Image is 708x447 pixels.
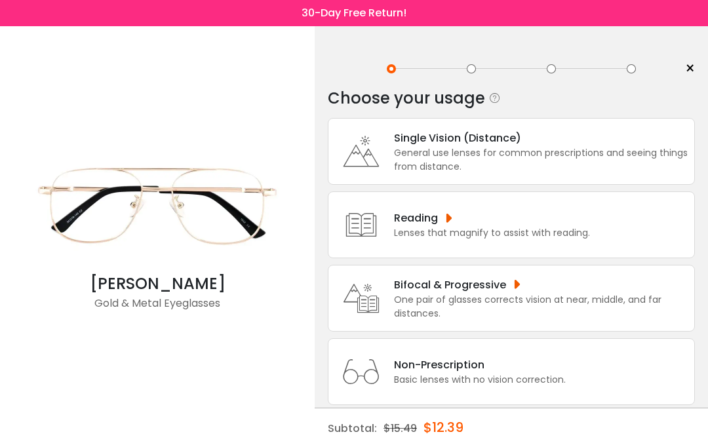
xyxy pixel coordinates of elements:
[328,85,485,111] div: Choose your usage
[394,210,590,226] div: Reading
[394,146,688,174] div: General use lenses for common prescriptions and seeing things from distance.
[26,272,288,296] div: [PERSON_NAME]
[26,296,288,322] div: Gold & Metal Eyeglasses
[394,277,688,293] div: Bifocal & Progressive
[394,226,590,240] div: Lenses that magnify to assist with reading.
[685,59,695,79] span: ×
[394,357,566,373] div: Non-Prescription
[26,141,288,272] img: Gold Gatewood - Metal Eyeglasses
[394,373,566,387] div: Basic lenses with no vision correction.
[394,130,688,146] div: Single Vision (Distance)
[423,408,463,446] div: $12.39
[394,293,688,321] div: One pair of glasses corrects vision at near, middle, and far distances.
[675,59,695,79] a: ×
